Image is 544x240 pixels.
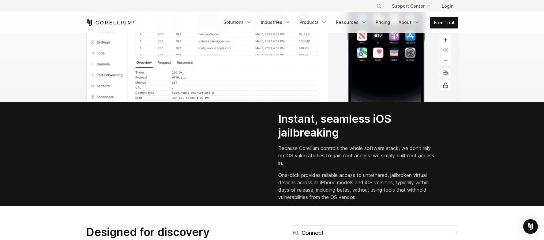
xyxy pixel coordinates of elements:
[387,1,434,12] a: Support Center
[293,229,324,237] div: Connect
[293,229,458,237] a: 01Connect
[372,17,394,28] a: Pricing
[86,135,178,181] video: Your browser does not support the video tag.
[220,17,256,28] a: Solutions
[86,225,243,239] h2: Designed for discovery
[278,112,435,140] h2: Instant, seamless iOS jailbreaking
[293,229,299,237] span: 01
[220,17,458,28] div: Navigation Menu
[278,144,435,167] p: Because Corellium controls the whole software stack, we don't rely on iOS vulnerabilities to gain...
[296,17,331,28] a: Products
[86,19,135,26] a: Corellium Home
[437,1,458,12] a: Login
[278,171,435,201] p: One-click provides reliable access to untethered, jailbroken virtual devices across all iPhone mo...
[373,1,385,12] button: Search
[395,17,424,28] a: About
[257,17,295,28] a: Industries
[332,17,371,28] a: Resources
[430,17,458,28] a: Free Trial
[523,219,538,234] div: Open Intercom Messenger
[369,1,458,12] div: Navigation Menu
